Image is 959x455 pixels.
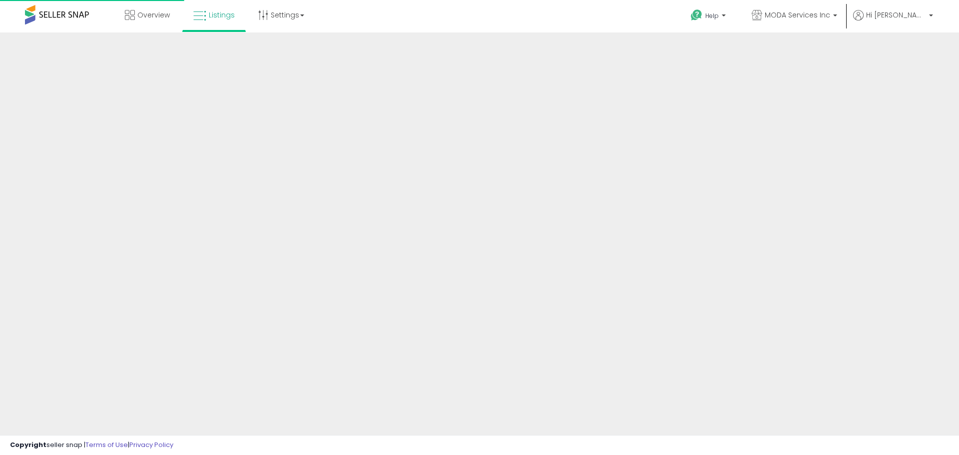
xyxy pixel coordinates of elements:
[137,10,170,20] span: Overview
[765,10,830,20] span: MODA Services Inc
[10,440,46,450] strong: Copyright
[683,1,736,32] a: Help
[866,10,926,20] span: Hi [PERSON_NAME]
[690,9,703,21] i: Get Help
[705,11,719,20] span: Help
[129,440,173,450] a: Privacy Policy
[85,440,128,450] a: Terms of Use
[853,10,933,32] a: Hi [PERSON_NAME]
[209,10,235,20] span: Listings
[10,441,173,450] div: seller snap | |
